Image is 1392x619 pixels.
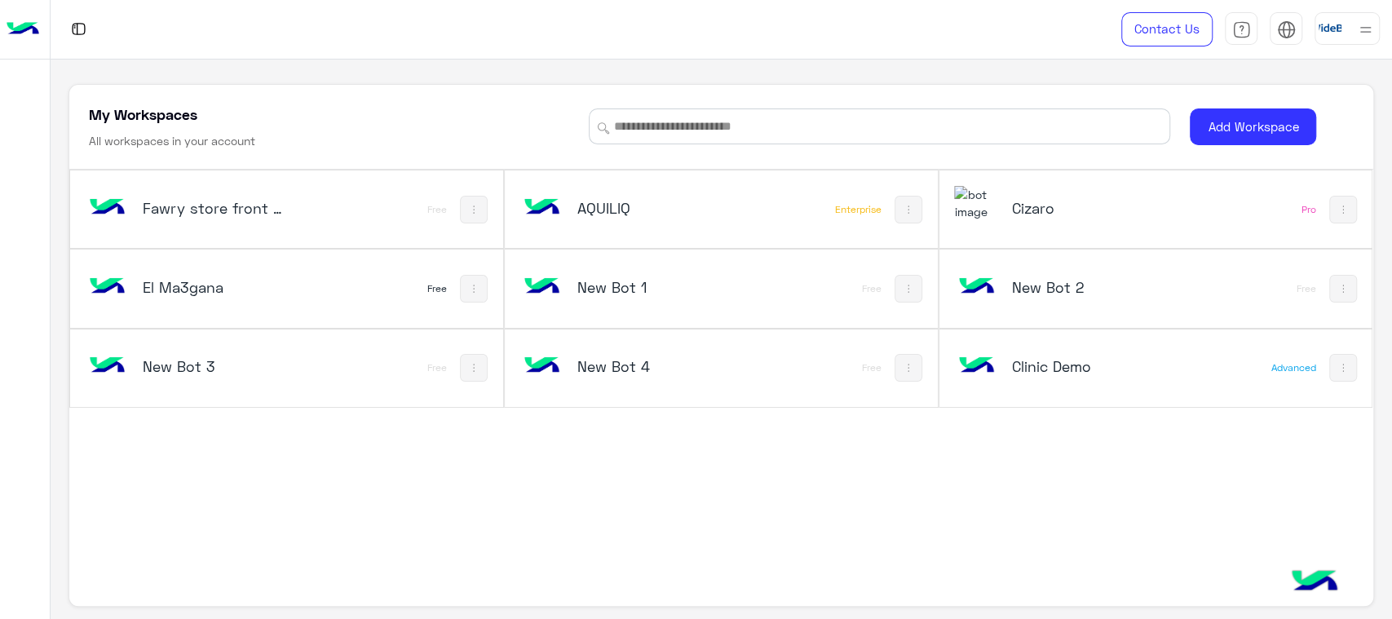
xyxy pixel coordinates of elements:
[143,356,288,376] h5: New Bot 3
[86,265,130,309] img: bot image
[1277,20,1296,39] img: tab
[520,265,564,309] img: bot image
[143,277,288,297] h5: El Ma3gana
[1297,282,1316,295] div: Free
[954,265,998,309] img: bot image
[1121,12,1213,46] a: Contact Us
[89,104,197,124] h5: My Workspaces
[1286,554,1343,611] img: hulul-logo.png
[577,356,723,376] h5: New Bot 4
[1271,361,1316,374] div: Advanced
[7,12,39,46] img: Logo
[1011,356,1156,376] h5: Clinic Demo
[862,361,882,374] div: Free
[954,344,998,388] img: bot image
[1011,277,1156,297] h5: New Bot 2
[427,361,447,374] div: Free
[1355,20,1376,40] img: profile
[577,198,723,218] h5: AQUILIQ
[1319,16,1341,39] img: userImage
[1011,198,1156,218] h5: Cizaro
[1190,108,1316,145] button: Add Workspace
[954,186,998,221] img: 919860931428189
[86,186,130,230] img: bot image
[520,186,564,230] img: bot image
[1232,20,1251,39] img: tab
[862,282,882,295] div: Free
[577,277,723,297] h5: New Bot 1
[89,133,255,149] h6: All workspaces in your account
[427,203,447,216] div: Free
[143,198,288,218] h5: Fawry store front demo
[68,19,89,39] img: tab
[86,344,130,388] img: bot image
[520,344,564,388] img: bot image
[1225,12,1257,46] a: tab
[1301,203,1316,216] div: Pro
[427,282,447,295] div: Free
[835,203,882,216] div: Enterprise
